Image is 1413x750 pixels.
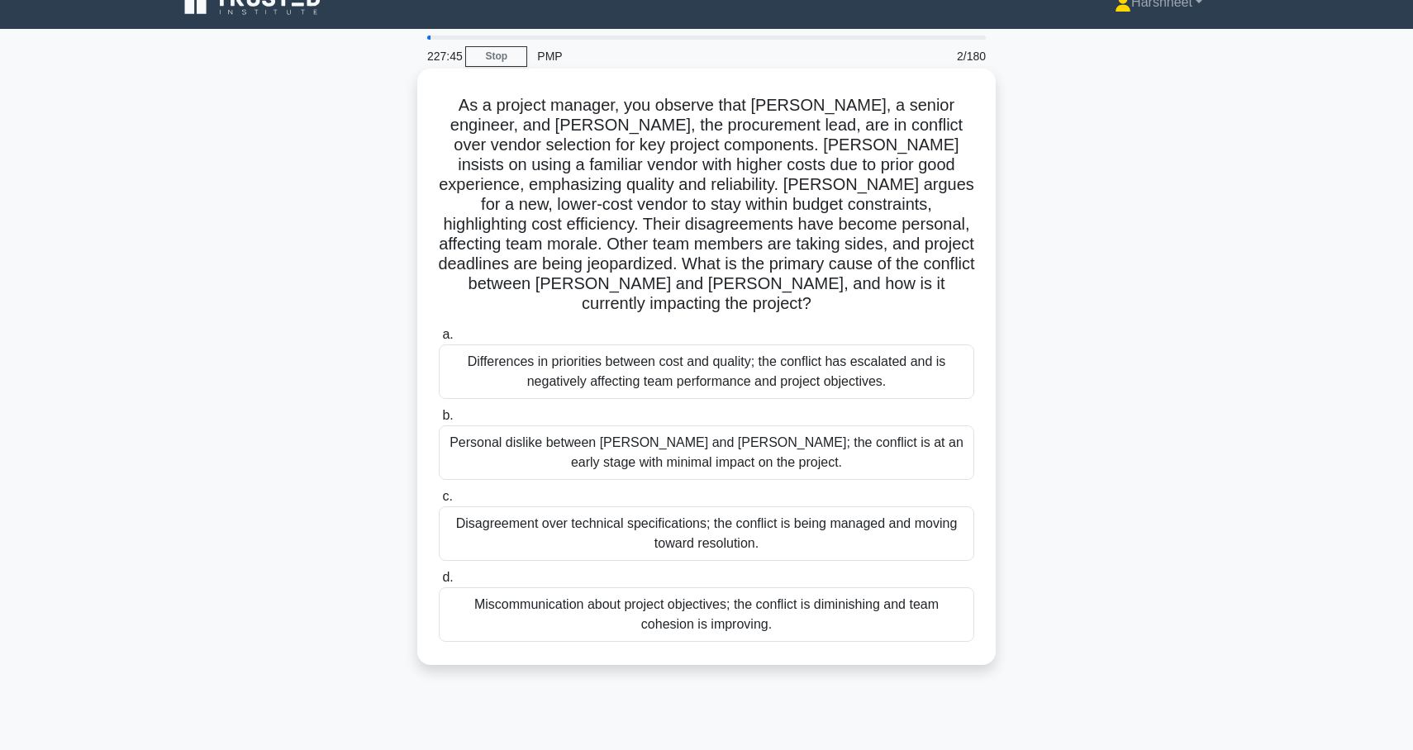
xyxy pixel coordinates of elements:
[527,40,754,73] div: PMP
[439,425,974,480] div: Personal dislike between [PERSON_NAME] and [PERSON_NAME]; the conflict is at an early stage with ...
[465,46,527,67] a: Stop
[442,489,452,503] span: c.
[899,40,996,73] div: 2/180
[442,327,453,341] span: a.
[439,587,974,642] div: Miscommunication about project objectives; the conflict is diminishing and team cohesion is impro...
[417,40,465,73] div: 227:45
[439,506,974,561] div: Disagreement over technical specifications; the conflict is being managed and moving toward resol...
[439,344,974,399] div: Differences in priorities between cost and quality; the conflict has escalated and is negatively ...
[442,408,453,422] span: b.
[442,570,453,584] span: d.
[437,95,976,315] h5: As a project manager, you observe that [PERSON_NAME], a senior engineer, and [PERSON_NAME], the p...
